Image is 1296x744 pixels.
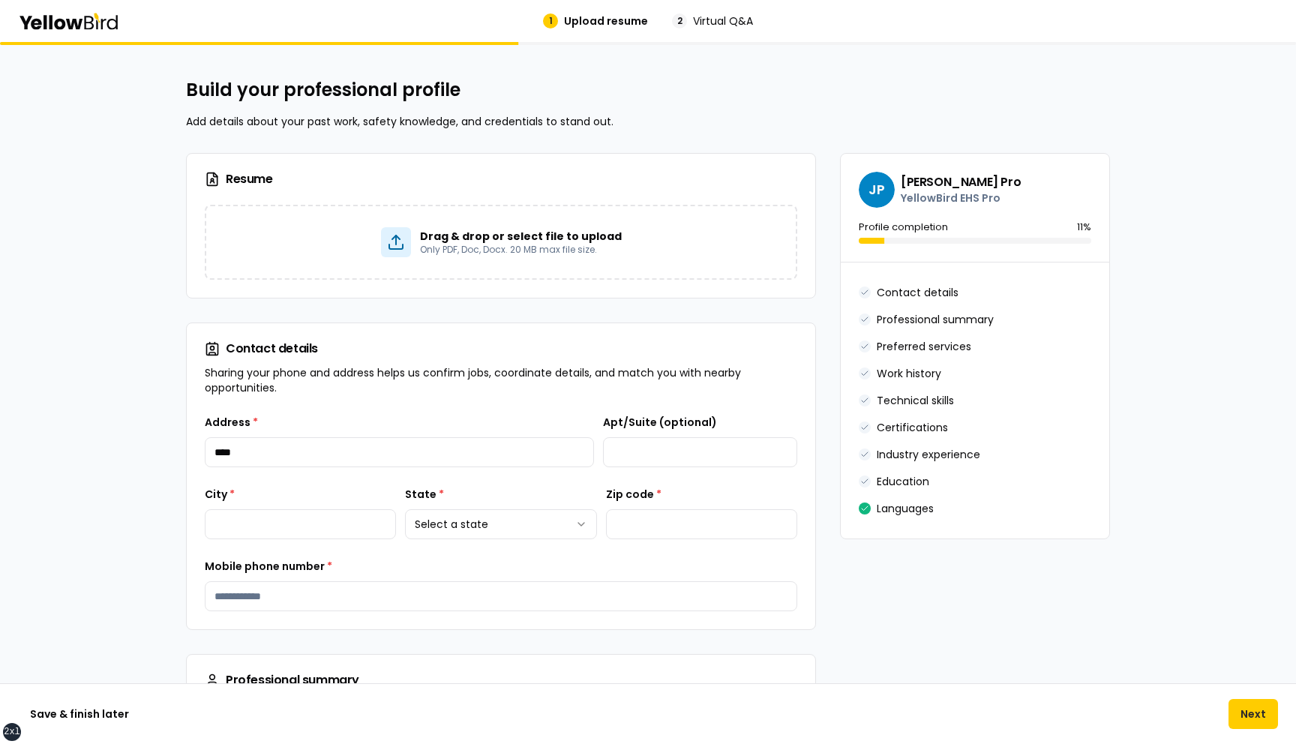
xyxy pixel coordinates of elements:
[205,172,797,187] h3: Resume
[18,699,141,729] button: Save & finish later
[186,78,1110,102] h2: Build your professional profile
[877,442,980,466] button: Industry experience
[877,469,929,493] button: Education
[901,190,1021,205] p: YellowBird EHS Pro
[901,174,1021,190] h3: [PERSON_NAME] Pro
[877,415,948,439] button: Certifications
[564,13,648,28] span: Upload resume
[543,13,558,28] div: 1
[205,559,332,574] label: Mobile phone number
[186,114,1110,129] p: Add details about your past work, safety knowledge, and credentials to stand out.
[205,205,797,280] div: Drag & drop or select file to uploadOnly PDF, Doc, Docx. 20 MB max file size.
[226,343,318,355] div: Contact details
[877,388,954,412] button: Technical skills
[205,415,258,430] label: Address
[405,487,444,502] label: State
[205,487,235,502] label: City
[226,674,359,686] div: Professional summary
[693,13,753,28] span: Virtual Q&A
[877,307,994,331] button: Professional summary
[859,172,895,208] span: JP
[859,220,948,235] p: Profile completion
[603,415,717,430] label: Apt/Suite (optional)
[877,334,971,358] button: Preferred services
[420,244,622,256] p: Only PDF, Doc, Docx. 20 MB max file size.
[672,13,687,28] div: 2
[606,487,661,502] label: Zip code
[1077,220,1091,235] p: 11 %
[877,361,941,385] button: Work history
[205,365,797,395] p: Sharing your phone and address helps us confirm jobs, coordinate details, and match you with near...
[877,496,934,520] button: Languages
[1228,699,1278,729] button: Next
[420,229,622,244] p: Drag & drop or select file to upload
[4,726,20,738] div: 2xl
[877,280,958,304] button: Contact details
